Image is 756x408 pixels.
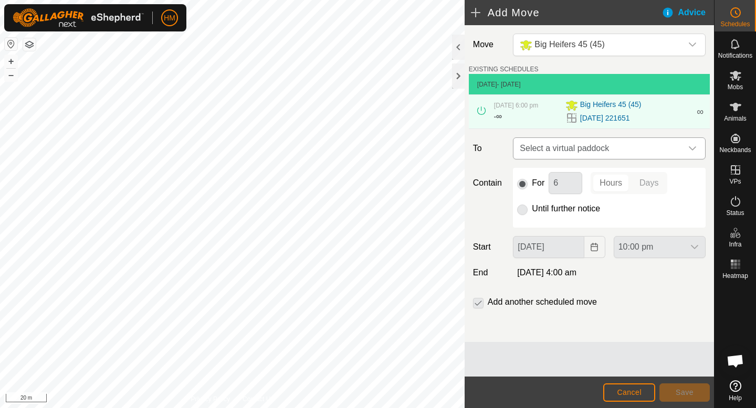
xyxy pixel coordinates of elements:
div: dropdown trigger [682,34,703,56]
span: Big Heifers 45 (45) [580,99,642,112]
label: Until further notice [532,205,600,213]
span: Big Heifers 45 [516,34,682,56]
span: Schedules [720,21,750,27]
h2: Add Move [471,6,661,19]
button: Reset Map [5,38,17,50]
span: ∞ [496,112,502,121]
span: Select a virtual paddock [516,138,682,159]
label: EXISTING SCHEDULES [469,65,539,74]
span: Help [729,395,742,401]
a: Contact Us [243,394,274,404]
button: Choose Date [584,236,605,258]
span: [DATE] 4:00 am [517,268,576,277]
div: - [494,110,502,123]
label: Start [469,241,509,253]
span: ∞ [697,106,703,117]
span: Cancel [617,388,642,396]
span: [DATE] [477,81,497,88]
label: To [469,137,509,159]
button: Save [659,383,710,402]
span: VPs [729,178,741,185]
a: Help [715,376,756,405]
a: [DATE] 221651 [580,113,630,124]
div: Advice [661,6,714,19]
span: Mobs [728,84,743,90]
label: Contain [469,177,509,189]
label: Move [469,34,509,56]
span: Infra [729,241,741,248]
div: dropdown trigger [682,138,703,159]
button: Map Layers [23,38,36,51]
button: – [5,69,17,81]
label: Add another scheduled move [488,298,597,306]
span: Status [726,210,744,216]
label: For [532,179,544,187]
span: Save [676,388,694,396]
span: Animals [724,115,747,122]
span: Notifications [718,52,752,59]
button: + [5,55,17,68]
button: Cancel [603,383,655,402]
img: Gallagher Logo [13,8,144,27]
span: Neckbands [719,147,751,153]
span: - [DATE] [497,81,521,88]
span: HM [164,13,175,24]
a: Privacy Policy [191,394,230,404]
div: Open chat [720,345,751,377]
span: Heatmap [722,273,748,279]
span: Big Heifers 45 (45) [534,40,604,49]
label: End [469,266,509,279]
span: [DATE] 6:00 pm [494,102,538,109]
